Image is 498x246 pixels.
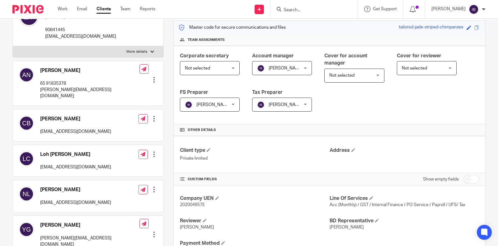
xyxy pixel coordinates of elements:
span: Account manager [252,53,294,58]
span: [PERSON_NAME] [196,103,231,107]
h4: CUSTOM FIELDS [180,177,329,182]
p: [EMAIL_ADDRESS][DOMAIN_NAME] [40,164,111,170]
span: Not selected [402,66,427,70]
a: Team [120,6,130,12]
h4: BD Representative [330,218,479,224]
h4: Company UEN [180,195,329,202]
img: svg%3E [469,4,479,14]
h4: [PERSON_NAME] [40,67,139,74]
p: [PERSON_NAME] [431,6,466,12]
img: svg%3E [19,151,34,166]
p: [EMAIL_ADDRESS][DOMAIN_NAME] [40,200,111,206]
p: Master code for secure communications and files [178,24,286,31]
span: Team assignments [188,37,225,42]
span: Other details [188,128,216,133]
img: Pixie [12,5,44,13]
label: Show empty fields [423,176,459,182]
span: [PERSON_NAME] [330,225,364,229]
span: Tax Preparer [252,90,283,95]
a: Reports [140,6,155,12]
span: Not selected [185,66,210,70]
img: svg%3E [257,101,265,109]
img: svg%3E [257,65,265,72]
span: Corporate secretary [180,53,229,58]
h4: Reviewer [180,218,329,224]
span: FS Preparer [180,90,208,95]
img: svg%3E [185,101,192,109]
span: [PERSON_NAME] [269,103,303,107]
a: Work [58,6,68,12]
h4: [PERSON_NAME] [40,116,111,122]
input: Search [283,7,339,13]
span: [PERSON_NAME] [269,66,303,70]
div: tailored-jade-striped-chimpanzee [399,24,463,31]
h4: Loh [PERSON_NAME] [40,151,111,158]
h4: Line Of Services [330,195,479,202]
img: svg%3E [19,116,34,131]
a: Email [77,6,87,12]
h4: Address [330,147,479,154]
span: Not selected [329,73,355,78]
span: Acc (Monthly) / GST / Internal Finance / PO Service / Payroll / UFS/ Tax [330,203,465,207]
p: More details [126,49,147,54]
a: Clients [96,6,111,12]
img: svg%3E [19,222,34,237]
p: [EMAIL_ADDRESS][DOMAIN_NAME] [45,33,116,40]
p: Private limited [180,155,329,162]
h4: Client type [180,147,329,154]
img: svg%3E [19,67,34,82]
span: Get Support [373,7,397,11]
p: 65 91835378 [40,80,139,87]
p: [PERSON_NAME][EMAIL_ADDRESS][DOMAIN_NAME] [40,87,139,99]
span: 202004957E [180,203,205,207]
span: [PERSON_NAME] [180,225,214,229]
h4: [PERSON_NAME] [40,222,139,229]
p: 90841445 [45,27,116,33]
p: [EMAIL_ADDRESS][DOMAIN_NAME] [40,128,111,135]
span: Cover for reviewer [397,53,441,58]
h4: [PERSON_NAME] [40,186,111,193]
span: Cover for account manager [324,53,367,65]
img: svg%3E [19,186,34,201]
